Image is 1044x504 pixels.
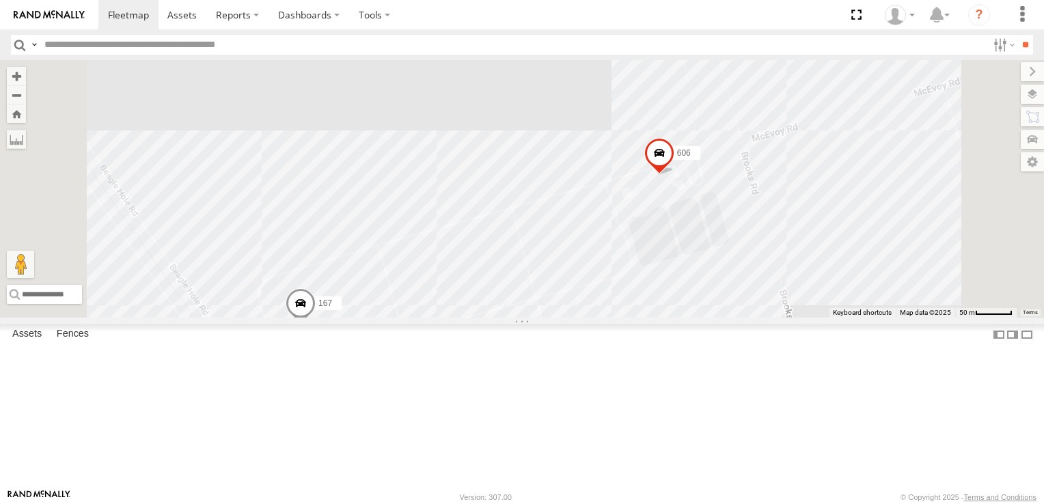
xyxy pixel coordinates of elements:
button: Keyboard shortcuts [833,308,892,318]
a: Visit our Website [8,490,70,504]
span: 50 m [959,309,975,316]
a: Terms (opens in new tab) [1024,309,1038,315]
div: Version: 307.00 [460,493,512,501]
span: 167 [318,298,332,307]
span: 606 [677,148,691,158]
label: Assets [5,325,49,344]
a: Terms and Conditions [964,493,1036,501]
div: © Copyright 2025 - [901,493,1036,501]
label: Dock Summary Table to the Right [1006,324,1019,344]
button: Zoom in [7,67,26,85]
div: Frank Cope [880,5,920,25]
label: Dock Summary Table to the Left [992,324,1006,344]
span: Map data ©2025 [900,309,951,316]
button: Zoom out [7,85,26,104]
label: Measure [7,130,26,149]
button: Zoom Home [7,104,26,123]
button: Map Scale: 50 m per 51 pixels [955,308,1017,318]
label: Search Query [29,35,40,55]
label: Map Settings [1021,152,1044,171]
label: Fences [50,325,96,344]
button: Drag Pegman onto the map to open Street View [7,251,34,278]
label: Search Filter Options [988,35,1017,55]
img: rand-logo.svg [14,10,85,20]
i: ? [968,4,990,26]
label: Hide Summary Table [1020,324,1034,344]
